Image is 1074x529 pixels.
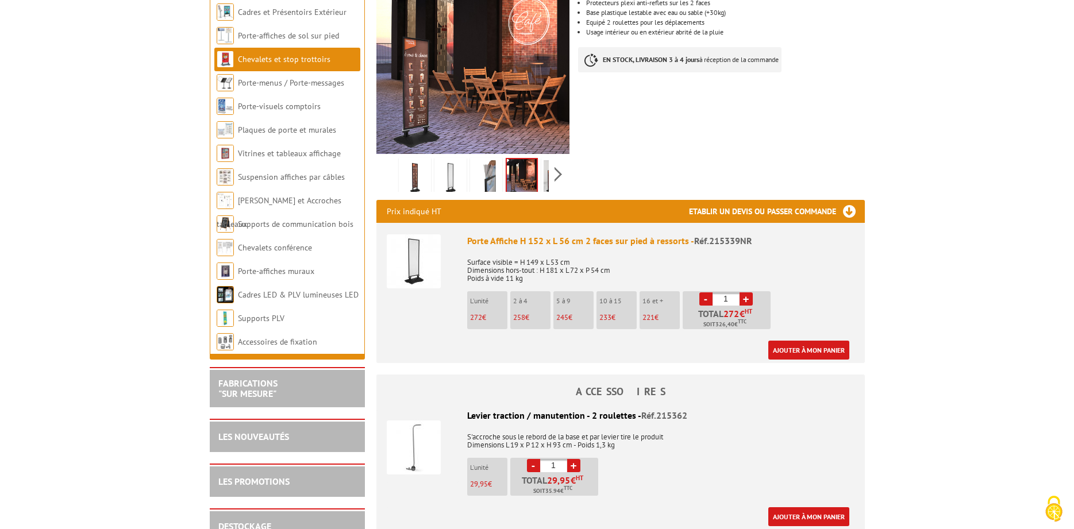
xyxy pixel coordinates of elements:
p: € [599,314,637,322]
a: LES NOUVEAUTÉS [218,431,289,442]
span: 272 [723,309,740,318]
h3: Etablir un devis ou passer commande [689,200,865,223]
sup: TTC [738,318,746,325]
p: 16 et + [642,297,680,305]
p: Prix indiqué HT [387,200,441,223]
a: Accessoires de fixation [238,337,317,347]
a: + [567,459,580,472]
a: Ajouter à mon panier [768,341,849,360]
p: 5 à 9 [556,297,594,305]
p: Surface visible = H 149 x L 53 cm Dimensions hors-tout : H 181 x L 72 x P 54 cm Poids à vide 11 kg [467,250,854,283]
span: 326,40 [715,320,734,329]
strong: EN STOCK, LIVRAISON 3 à 4 jours [603,55,699,64]
a: + [740,292,753,306]
li: Equipé 2 roulettes pour les déplacements [586,19,864,26]
img: Cadres LED & PLV lumineuses LED [217,286,234,303]
a: - [527,459,540,472]
img: Porte Affiche H 152 x L 56 cm 2 faces sur pied à ressorts [387,234,441,288]
a: Ajouter à mon panier [768,507,849,526]
span: Réf.215362 [641,410,687,421]
span: Next [553,165,564,184]
img: Chevalets conférence [217,239,234,256]
sup: HT [576,474,583,482]
img: Suspension affiches par câbles [217,168,234,186]
sup: HT [745,307,752,315]
span: 221 [642,312,655,322]
img: 215339nr_porte-affiches_2_faces_pied_ressorts.jpg [507,159,537,195]
span: 29,95 [470,479,488,489]
p: € [556,314,594,322]
img: Accessoires de fixation [217,333,234,350]
img: Cookies (fenêtre modale) [1040,495,1068,523]
a: Plaques de porte et murales [238,125,336,135]
img: 215339nr_porte-affiche_2_faces_pied_ressorts.jpg [544,160,571,196]
span: 258 [513,312,525,322]
img: Plaques de porte et murales [217,121,234,138]
p: à réception de la commande [578,47,782,72]
a: Cadres et Présentoirs Extérieur [238,7,347,17]
p: Total [686,309,771,329]
a: - [699,292,713,306]
p: 2 à 4 [513,297,551,305]
span: 29,95 [547,476,571,485]
img: Supports PLV [217,310,234,327]
p: S'accroche sous le rebord de la base et par levier tire le produit Dimensions L 19 x P 12 x H 93 ... [387,425,854,449]
span: € [740,309,745,318]
img: Porte-affiches de sol sur pied [217,27,234,44]
p: 10 à 15 [599,297,637,305]
div: Levier traction / manutention - 2 roulettes - [387,409,854,422]
a: Porte-affiches muraux [238,266,314,276]
p: € [470,314,507,322]
a: Suspension affiches par câbles [238,172,345,182]
a: Chevalets conférence [238,242,312,253]
p: € [470,480,507,488]
a: Porte-menus / Porte-messages [238,78,344,88]
span: Réf.215339NR [694,235,752,246]
button: Cookies (fenêtre modale) [1034,490,1074,529]
a: Supports de communication bois [238,219,353,229]
span: 245 [556,312,568,322]
img: Porte-visuels comptoirs [217,98,234,115]
a: Porte-affiches de sol sur pied [238,30,339,41]
a: [PERSON_NAME] et Accroches tableaux [217,195,341,229]
li: Usage intérieur ou en extérieur abrité de la pluie [586,29,864,36]
img: Cadres et Présentoirs Extérieur [217,3,234,21]
p: € [642,314,680,322]
a: Vitrines et tableaux affichage [238,148,341,159]
a: Chevalets et stop trottoirs [238,54,330,64]
img: 215339nr_porte-affiche.jpg [401,160,429,196]
li: Base plastique lestable avec eau ou sable (+30kg) [586,9,864,16]
span: 272 [470,312,482,322]
span: € [547,476,583,485]
span: 35.94 [545,486,560,496]
sup: TTC [564,485,572,491]
p: L'unité [470,297,507,305]
img: 215339nr_porte-affiche_vide.jpg [437,160,464,196]
p: € [513,314,551,322]
a: Supports PLV [238,313,284,323]
img: Cimaises et Accroches tableaux [217,192,234,209]
a: FABRICATIONS"Sur Mesure" [218,377,278,399]
img: Vitrines et tableaux affichage [217,145,234,162]
a: Porte-visuels comptoirs [238,101,321,111]
span: 233 [599,312,611,322]
p: L'unité [470,464,507,472]
img: Levier traction / manutention - 2 roulettes [387,420,441,474]
h4: ACCESSOIRES [376,386,865,397]
a: LES PROMOTIONS [218,476,290,487]
img: Chevalets et stop trottoirs [217,51,234,68]
div: Porte Affiche H 152 x L 56 cm 2 faces sur pied à ressorts - [467,234,854,248]
img: 215339nr_porte-affiche__2.jpg [472,160,500,196]
a: Cadres LED & PLV lumineuses LED [238,289,359,300]
span: Soit € [703,320,746,329]
p: Total [513,476,598,496]
img: Porte-menus / Porte-messages [217,74,234,91]
img: Porte-affiches muraux [217,262,234,280]
span: Soit € [533,486,572,496]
